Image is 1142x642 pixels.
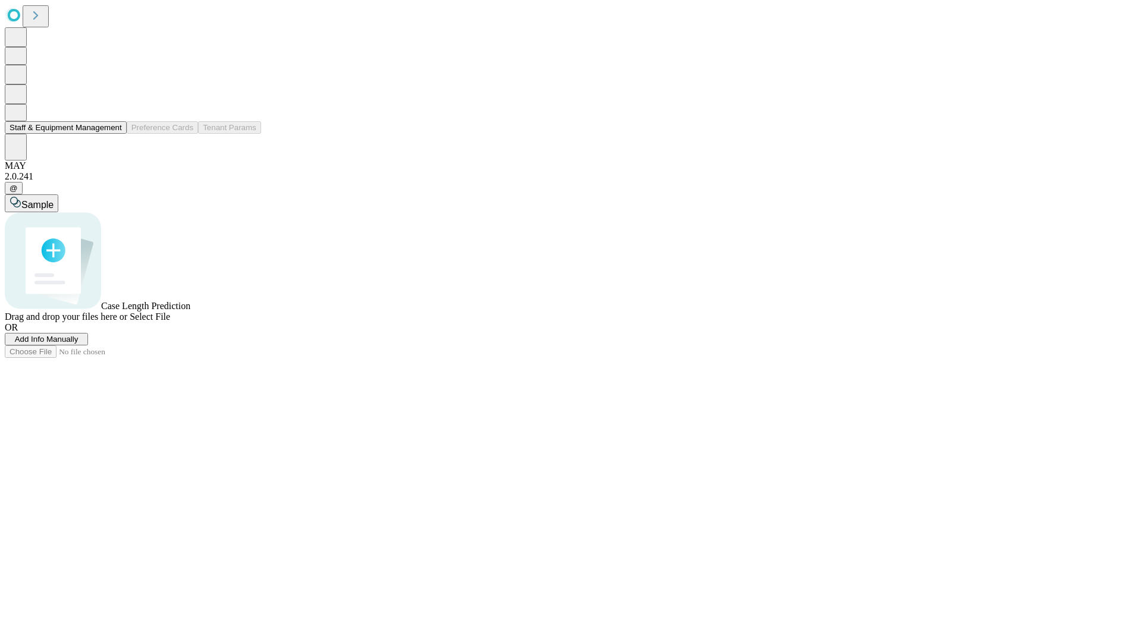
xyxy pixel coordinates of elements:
span: @ [10,184,18,193]
div: MAY [5,160,1137,171]
button: Tenant Params [198,121,261,134]
span: Select File [130,311,170,322]
span: Case Length Prediction [101,301,190,311]
span: Drag and drop your files here or [5,311,127,322]
button: Preference Cards [127,121,198,134]
button: Sample [5,194,58,212]
button: @ [5,182,23,194]
button: Add Info Manually [5,333,88,345]
span: OR [5,322,18,332]
span: Add Info Manually [15,335,79,344]
span: Sample [21,200,54,210]
button: Staff & Equipment Management [5,121,127,134]
div: 2.0.241 [5,171,1137,182]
